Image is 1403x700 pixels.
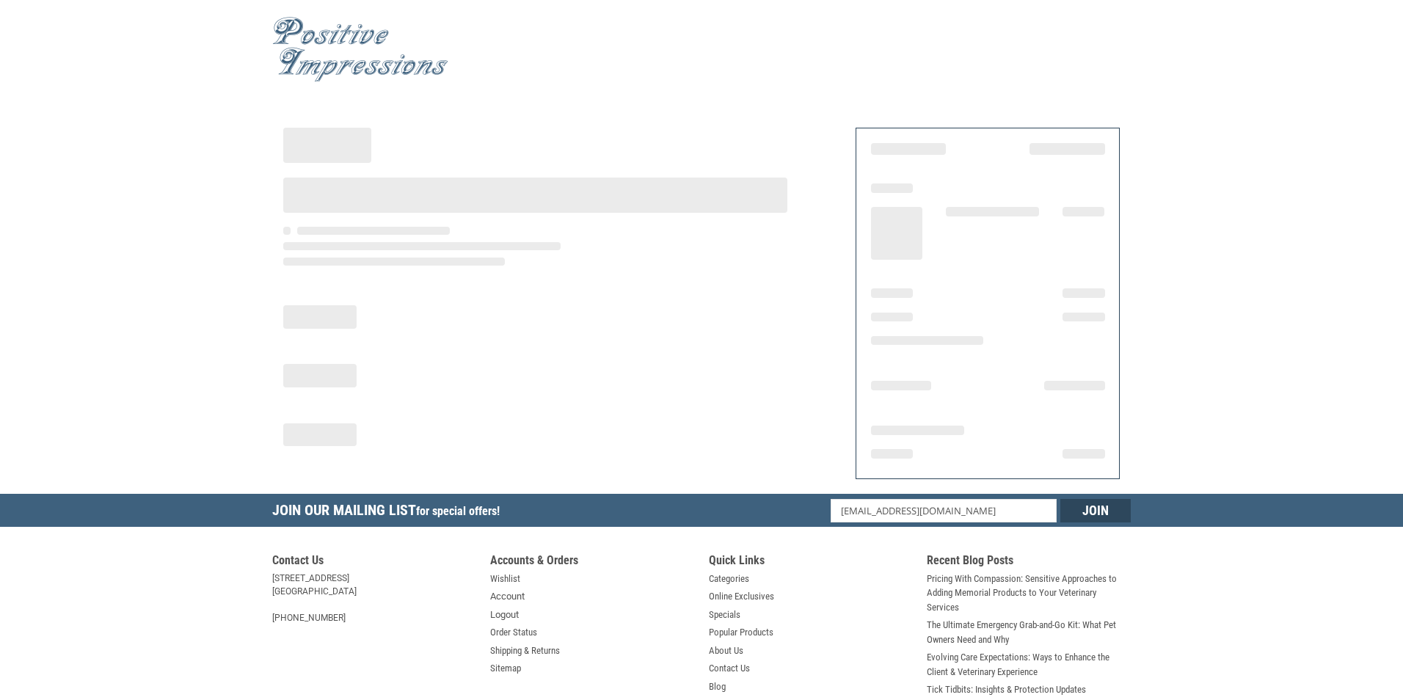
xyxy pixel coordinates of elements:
a: Evolving Care Expectations: Ways to Enhance the Client & Veterinary Experience [927,650,1131,679]
a: Contact Us [709,661,750,676]
address: [STREET_ADDRESS] [GEOGRAPHIC_DATA] [PHONE_NUMBER] [272,572,476,624]
a: Online Exclusives [709,589,774,604]
a: Shipping & Returns [490,644,560,658]
a: Account [490,589,525,604]
h5: Join Our Mailing List [272,494,507,531]
a: Pricing With Compassion: Sensitive Approaches to Adding Memorial Products to Your Veterinary Serv... [927,572,1131,615]
a: Categories [709,572,749,586]
a: Tick Tidbits: Insights & Protection Updates [927,682,1086,697]
input: Email [831,499,1057,522]
img: Positive Impressions [272,17,448,82]
h5: Contact Us [272,553,476,572]
a: Popular Products [709,625,773,640]
a: Order Status [490,625,537,640]
a: Specials [709,608,740,622]
h5: Recent Blog Posts [927,553,1131,572]
input: Join [1060,499,1131,522]
a: Sitemap [490,661,521,676]
a: Blog [709,679,726,694]
a: Logout [490,608,519,622]
a: The Ultimate Emergency Grab-and-Go Kit: What Pet Owners Need and Why [927,618,1131,646]
h5: Quick Links [709,553,913,572]
h5: Accounts & Orders [490,553,694,572]
span: for special offers! [416,504,500,518]
a: About Us [709,644,743,658]
a: Wishlist [490,572,520,586]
